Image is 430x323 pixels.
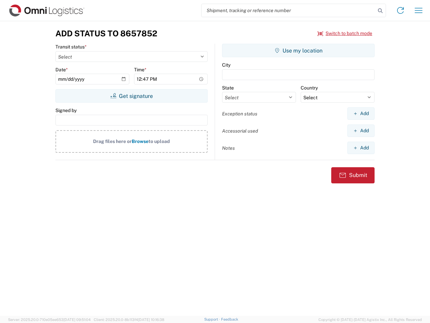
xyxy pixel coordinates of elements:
[347,107,375,120] button: Add
[55,44,87,50] label: Transit status
[331,167,375,183] button: Submit
[222,44,375,57] button: Use my location
[301,85,318,91] label: Country
[222,85,234,91] label: State
[347,142,375,154] button: Add
[221,317,238,321] a: Feedback
[8,318,91,322] span: Server: 2025.20.0-710e05ee653
[222,62,230,68] label: City
[222,128,258,134] label: Accessorial used
[55,107,77,113] label: Signed by
[94,318,164,322] span: Client: 2025.20.0-8b113f4
[318,317,422,323] span: Copyright © [DATE]-[DATE] Agistix Inc., All Rights Reserved
[202,4,376,17] input: Shipment, tracking or reference number
[222,145,235,151] label: Notes
[317,28,372,39] button: Switch to batch mode
[55,89,208,103] button: Get signature
[132,139,148,144] span: Browse
[63,318,91,322] span: [DATE] 09:51:04
[204,317,221,321] a: Support
[138,318,164,322] span: [DATE] 10:16:38
[148,139,170,144] span: to upload
[222,111,257,117] label: Exception status
[55,29,157,38] h3: Add Status to 8657852
[55,67,68,73] label: Date
[134,67,146,73] label: Time
[93,139,132,144] span: Drag files here or
[347,124,375,137] button: Add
